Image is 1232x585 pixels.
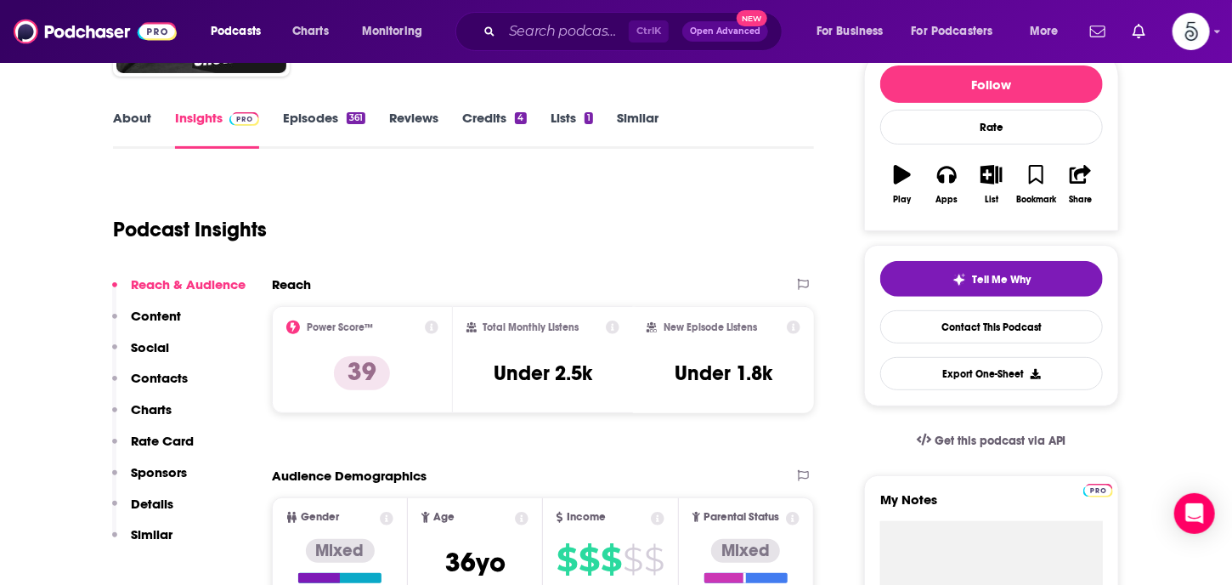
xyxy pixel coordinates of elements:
span: $ [601,546,621,573]
button: Open AdvancedNew [682,21,768,42]
div: Apps [936,195,958,205]
div: Rate [880,110,1103,145]
a: Pro website [1083,481,1113,497]
span: Get this podcast via API [935,434,1066,448]
h2: New Episode Listens [664,321,757,333]
button: Share [1059,154,1103,215]
p: Rate Card [131,433,194,449]
img: Podchaser - Follow, Share and Rate Podcasts [14,15,177,48]
a: Show notifications dropdown [1126,17,1152,46]
a: Show notifications dropdown [1083,17,1112,46]
span: For Business [817,20,884,43]
div: Mixed [306,539,375,563]
span: More [1030,20,1059,43]
div: Play [894,195,912,205]
button: Follow [880,65,1103,103]
a: Similar [617,110,658,149]
p: Similar [131,526,172,542]
button: open menu [199,18,283,45]
p: Charts [131,401,172,417]
h2: Audience Demographics [272,468,427,484]
span: New [737,10,767,26]
button: Similar [112,526,172,558]
button: Social [112,339,169,371]
button: open menu [1018,18,1080,45]
div: Share [1069,195,1092,205]
div: 1 [585,112,593,124]
a: Credits4 [462,110,526,149]
img: User Profile [1173,13,1210,50]
a: Contact This Podcast [880,310,1103,344]
button: Contacts [112,370,188,401]
button: open menu [350,18,444,45]
span: Podcasts [211,20,261,43]
a: Get this podcast via API [903,420,1080,462]
span: $ [644,546,664,573]
span: Ctrl K [629,20,669,43]
div: Open Intercom Messenger [1174,493,1215,534]
span: 36 yo [445,546,506,579]
button: Show profile menu [1173,13,1210,50]
span: Charts [292,20,329,43]
p: Social [131,339,169,355]
button: List [969,154,1014,215]
p: 39 [334,356,390,390]
p: Sponsors [131,464,187,480]
span: $ [579,546,599,573]
button: Sponsors [112,464,187,496]
p: Content [131,308,181,324]
button: open menu [805,18,905,45]
img: tell me why sparkle [952,273,966,287]
h3: Under 2.5k [494,361,592,386]
div: 361 [347,112,365,124]
input: Search podcasts, credits, & more... [502,18,629,45]
h2: Reach [272,276,311,292]
span: Monitoring [362,20,422,43]
a: About [113,110,151,149]
span: For Podcasters [912,20,993,43]
div: List [985,195,998,205]
div: Search podcasts, credits, & more... [472,12,799,51]
span: Gender [301,512,339,523]
button: tell me why sparkleTell Me Why [880,261,1103,297]
button: Export One-Sheet [880,357,1103,390]
span: Income [567,512,606,523]
h3: Under 1.8k [675,361,772,386]
a: Charts [281,18,339,45]
button: Content [112,308,181,339]
label: My Notes [880,491,1103,521]
span: Tell Me Why [973,273,1031,287]
span: $ [557,546,577,573]
button: Rate Card [112,433,194,464]
div: 4 [515,112,526,124]
div: Mixed [711,539,780,563]
img: Podchaser Pro [229,112,259,126]
button: Play [880,154,924,215]
h1: Podcast Insights [113,217,267,242]
a: Episodes361 [283,110,365,149]
p: Details [131,496,173,512]
a: InsightsPodchaser Pro [175,110,259,149]
button: Details [112,496,173,527]
button: Charts [112,401,172,433]
span: Logged in as Spiral5-G2 [1173,13,1210,50]
button: Bookmark [1014,154,1058,215]
span: $ [623,546,642,573]
span: Open Advanced [690,27,760,36]
img: Podchaser Pro [1083,484,1113,497]
p: Reach & Audience [131,276,246,292]
p: Contacts [131,370,188,386]
a: Reviews [389,110,438,149]
span: Parental Status [704,512,779,523]
div: Bookmark [1016,195,1056,205]
button: Apps [924,154,969,215]
button: Reach & Audience [112,276,246,308]
button: open menu [901,18,1018,45]
h2: Power Score™ [307,321,373,333]
a: Lists1 [551,110,593,149]
span: Age [433,512,455,523]
h2: Total Monthly Listens [483,321,579,333]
